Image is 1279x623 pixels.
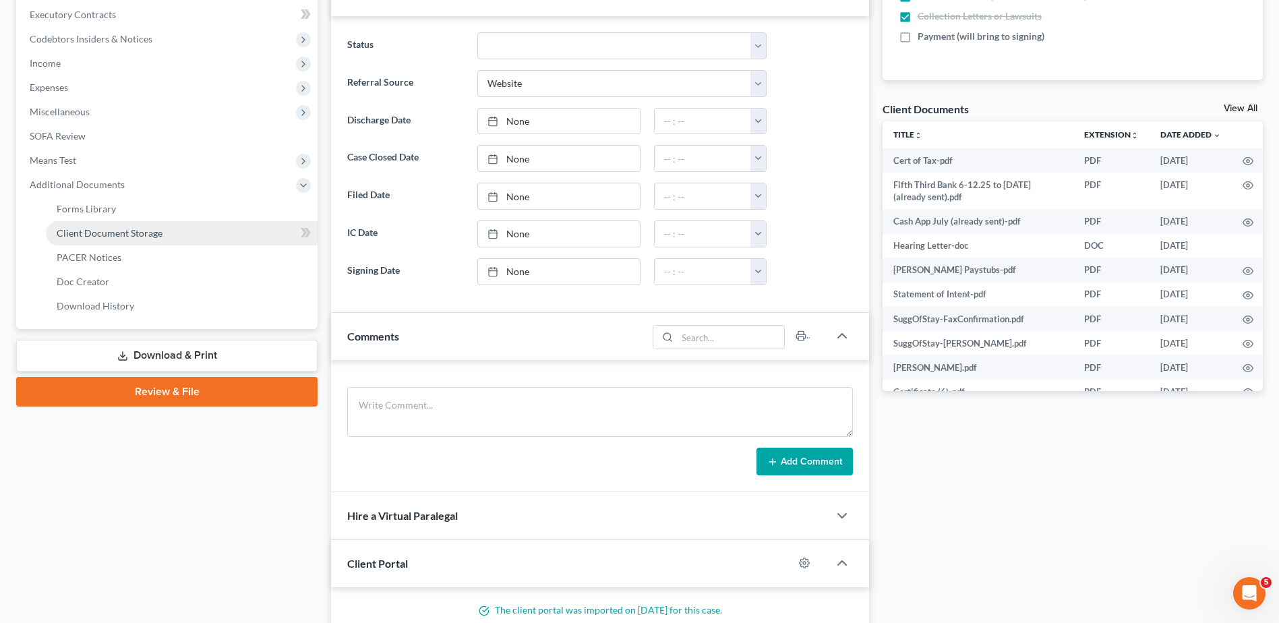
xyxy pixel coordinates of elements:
[655,259,751,285] input: -- : --
[46,245,318,270] a: PACER Notices
[1261,577,1272,588] span: 5
[1150,173,1232,210] td: [DATE]
[1073,173,1150,210] td: PDF
[57,203,116,214] span: Forms Library
[918,30,1044,43] span: Payment (will bring to signing)
[30,154,76,166] span: Means Test
[57,251,121,263] span: PACER Notices
[1073,331,1150,355] td: PDF
[1150,331,1232,355] td: [DATE]
[340,70,470,97] label: Referral Source
[1150,148,1232,173] td: [DATE]
[677,326,784,349] input: Search...
[478,221,640,247] a: None
[883,102,969,116] div: Client Documents
[340,145,470,172] label: Case Closed Date
[478,183,640,209] a: None
[1150,283,1232,307] td: [DATE]
[347,603,853,617] p: The client portal was imported on [DATE] for this case.
[1131,131,1139,140] i: unfold_more
[340,108,470,135] label: Discharge Date
[478,259,640,285] a: None
[655,183,751,209] input: -- : --
[46,221,318,245] a: Client Document Storage
[30,130,86,142] span: SOFA Review
[1073,380,1150,404] td: PDF
[883,355,1073,380] td: [PERSON_NAME].pdf
[883,307,1073,331] td: SuggOfStay-FaxConfirmation.pdf
[1224,104,1257,113] a: View All
[1150,307,1232,331] td: [DATE]
[1150,234,1232,258] td: [DATE]
[30,179,125,190] span: Additional Documents
[1073,148,1150,173] td: PDF
[883,210,1073,234] td: Cash App July (already sent)-pdf
[655,146,751,171] input: -- : --
[1073,210,1150,234] td: PDF
[1150,355,1232,380] td: [DATE]
[1073,307,1150,331] td: PDF
[883,258,1073,283] td: [PERSON_NAME] Paystubs-pdf
[756,448,853,476] button: Add Comment
[655,109,751,134] input: -- : --
[57,276,109,287] span: Doc Creator
[1073,258,1150,283] td: PDF
[46,270,318,294] a: Doc Creator
[478,109,640,134] a: None
[883,380,1073,404] td: Certificate (6)-pdf
[1073,234,1150,258] td: DOC
[347,557,408,570] span: Client Portal
[883,148,1073,173] td: Cert of Tax-pdf
[883,234,1073,258] td: Hearing Letter-doc
[340,220,470,247] label: IC Date
[655,221,751,247] input: -- : --
[478,146,640,171] a: None
[340,32,470,59] label: Status
[57,300,134,311] span: Download History
[1213,131,1221,140] i: expand_more
[57,227,162,239] span: Client Document Storage
[1160,129,1221,140] a: Date Added expand_more
[1233,577,1266,610] iframe: Intercom live chat
[30,106,90,117] span: Miscellaneous
[30,9,116,20] span: Executory Contracts
[883,283,1073,307] td: Statement of Intent-pdf
[340,258,470,285] label: Signing Date
[918,9,1042,23] span: Collection Letters or Lawsuits
[1073,355,1150,380] td: PDF
[883,331,1073,355] td: SuggOfStay-[PERSON_NAME].pdf
[19,3,318,27] a: Executory Contracts
[883,173,1073,210] td: Fifth Third Bank 6-12.25 to [DATE] (already sent).pdf
[1150,210,1232,234] td: [DATE]
[914,131,922,140] i: unfold_more
[16,340,318,372] a: Download & Print
[893,129,922,140] a: Titleunfold_more
[30,33,152,44] span: Codebtors Insiders & Notices
[1150,258,1232,283] td: [DATE]
[16,377,318,407] a: Review & File
[1073,283,1150,307] td: PDF
[46,197,318,221] a: Forms Library
[1084,129,1139,140] a: Extensionunfold_more
[30,82,68,93] span: Expenses
[347,509,458,522] span: Hire a Virtual Paralegal
[1150,380,1232,404] td: [DATE]
[347,330,399,343] span: Comments
[30,57,61,69] span: Income
[340,183,470,210] label: Filed Date
[19,124,318,148] a: SOFA Review
[46,294,318,318] a: Download History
